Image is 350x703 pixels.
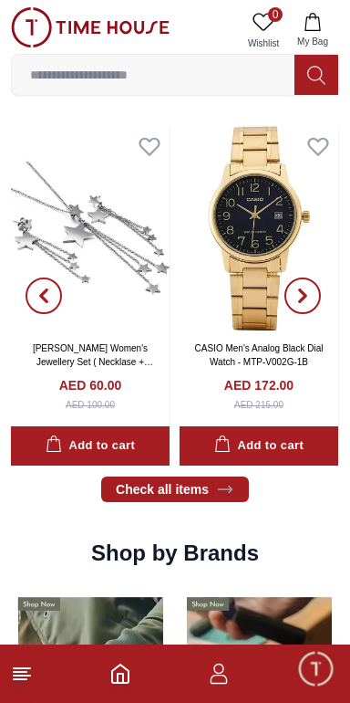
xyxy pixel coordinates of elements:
[214,435,304,456] div: Add to cart
[11,426,170,466] button: Add to cart
[195,343,324,367] a: CASIO Men's Analog Black Dial Watch - MTP-V002G-1B
[290,35,335,48] span: My Bag
[33,343,153,381] a: [PERSON_NAME] Women's Jewellery Set ( Necklase + Earrings) - LC.S.01043.330
[66,398,115,412] div: AED 100.00
[224,376,293,394] h4: AED 172.00
[234,398,283,412] div: AED 215.00
[241,7,286,54] a: 0Wishlist
[241,37,286,50] span: Wishlist
[180,126,338,331] img: CASIO Men's Analog Black Dial Watch - MTP-V002G-1B
[91,539,259,568] h2: Shop by Brands
[101,477,249,502] a: Check all items
[268,7,283,22] span: 0
[286,7,339,54] button: My Bag
[46,435,135,456] div: Add to cart
[180,426,338,466] button: Add to cart
[59,376,121,394] h4: AED 60.00
[296,649,336,689] div: Chat Widget
[109,663,131,685] a: Home
[11,126,170,331] img: LEE COOPER Women's Jewellery Set ( Necklase + Earrings) - LC.S.01043.330
[11,7,170,47] img: ...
